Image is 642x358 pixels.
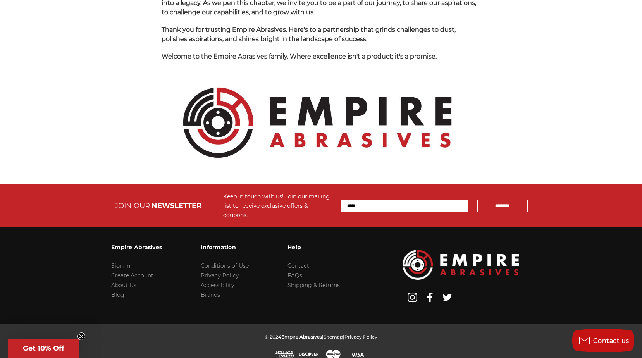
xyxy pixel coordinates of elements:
[111,239,162,255] h3: Empire Abrasives
[111,272,153,279] a: Create Account
[162,69,473,176] img: Empire Abrasives Official Logo - Premium Quality Abrasives Supplier
[201,262,249,269] a: Conditions of Use
[201,282,234,289] a: Accessibility
[265,332,377,342] p: © 2024 | |
[223,192,333,220] div: Keep in touch with us! Join our mailing list to receive exclusive offers & coupons.
[201,272,239,279] a: Privacy Policy
[8,339,79,358] div: Get 10% OffClose teaser
[287,239,340,255] h3: Help
[281,334,322,340] span: Empire Abrasives
[162,53,437,60] span: Welcome to the Empire Abrasives family. Where excellence isn't a product; it's a promise.
[23,344,64,353] span: Get 10% Off
[287,282,340,289] a: Shipping & Returns
[287,272,302,279] a: FAQs
[77,332,85,340] button: Close teaser
[287,262,309,269] a: Contact
[111,262,130,269] a: Sign In
[111,291,124,298] a: Blog
[201,291,220,298] a: Brands
[344,334,377,340] a: Privacy Policy
[201,239,249,255] h3: Information
[324,334,343,340] a: Sitemap
[593,337,629,344] span: Contact us
[151,201,201,210] span: NEWSLETTER
[403,250,519,280] img: Empire Abrasives Logo Image
[572,329,634,352] button: Contact us
[111,282,136,289] a: About Us
[162,26,456,43] span: Thank you for trusting Empire Abrasives. Here's to a partnership that grinds challenges to dust, ...
[115,201,150,210] span: JOIN OUR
